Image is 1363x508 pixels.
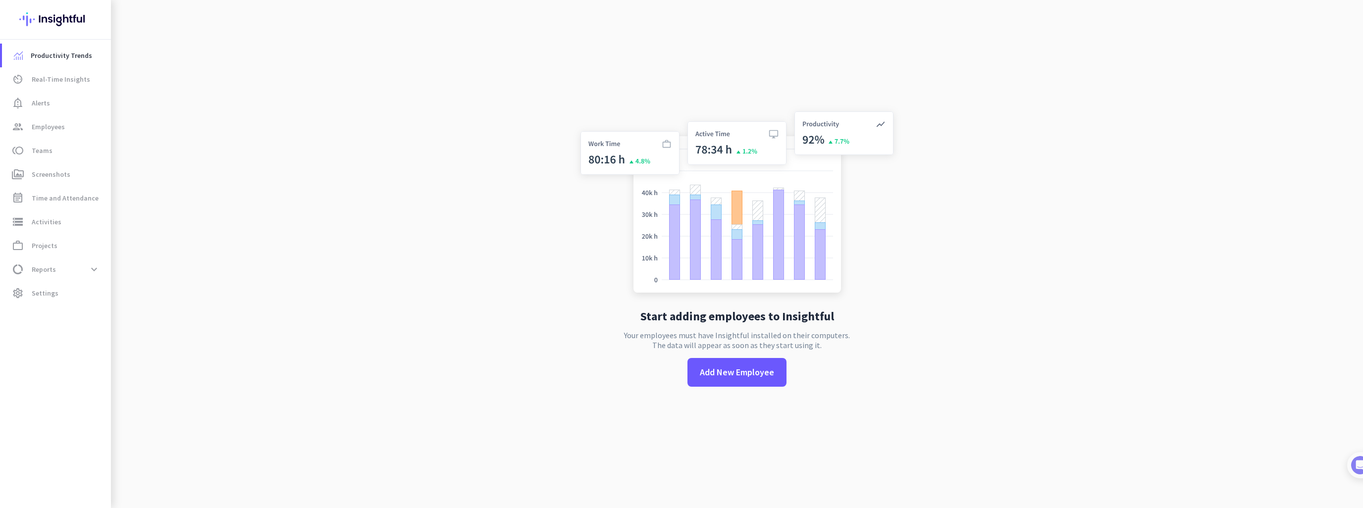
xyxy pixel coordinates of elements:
[2,115,111,139] a: groupEmployees
[2,281,111,305] a: settingsSettings
[687,358,786,387] button: Add New Employee
[12,287,24,299] i: settings
[2,67,111,91] a: av_timerReal-Time Insights
[700,366,774,379] span: Add New Employee
[2,210,111,234] a: storageActivities
[32,97,50,109] span: Alerts
[12,216,24,228] i: storage
[32,145,52,156] span: Teams
[624,330,850,350] p: Your employees must have Insightful installed on their computers. The data will appear as soon as...
[12,192,24,204] i: event_note
[32,73,90,85] span: Real-Time Insights
[640,310,834,322] h2: Start adding employees to Insightful
[2,91,111,115] a: notification_importantAlerts
[2,257,111,281] a: data_usageReportsexpand_more
[85,260,103,278] button: expand_more
[31,50,92,61] span: Productivity Trends
[2,186,111,210] a: event_noteTime and Attendance
[32,216,61,228] span: Activities
[2,44,111,67] a: menu-itemProductivity Trends
[12,240,24,252] i: work_outline
[12,73,24,85] i: av_timer
[2,139,111,162] a: tollTeams
[32,263,56,275] span: Reports
[2,234,111,257] a: work_outlineProjects
[14,51,23,60] img: menu-item
[32,287,58,299] span: Settings
[32,240,57,252] span: Projects
[2,162,111,186] a: perm_mediaScreenshots
[32,192,99,204] span: Time and Attendance
[12,145,24,156] i: toll
[32,121,65,133] span: Employees
[12,97,24,109] i: notification_important
[573,105,901,303] img: no-search-results
[12,263,24,275] i: data_usage
[12,121,24,133] i: group
[32,168,70,180] span: Screenshots
[12,168,24,180] i: perm_media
